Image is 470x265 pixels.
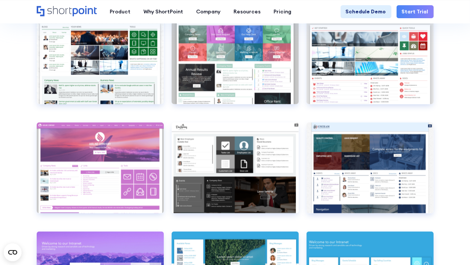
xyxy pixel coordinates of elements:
[341,5,391,18] a: Schedule Demo
[307,13,434,115] a: Branded Site 6
[172,13,299,115] a: Branded Site 5
[234,8,261,16] div: Resources
[196,8,221,16] div: Company
[397,5,434,18] a: Start Trial
[172,122,299,224] a: Branded Site 8
[267,5,298,18] a: Pricing
[337,179,470,265] iframe: Chat Widget
[103,5,137,18] a: Product
[307,122,434,224] a: Branded Site 9
[4,243,21,261] button: Open CMP widget
[137,5,190,18] a: Why ShortPoint
[227,5,267,18] a: Resources
[110,8,130,16] div: Product
[143,8,183,16] div: Why ShortPoint
[274,8,291,16] div: Pricing
[37,13,164,115] a: Branded Site 4
[37,122,164,224] a: Branded Site 7
[37,6,97,17] a: Home
[190,5,227,18] a: Company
